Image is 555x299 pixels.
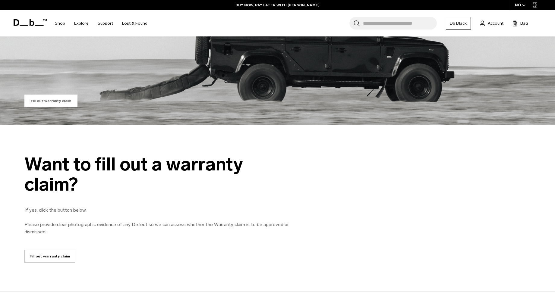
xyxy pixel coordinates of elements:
a: Explore [74,13,89,34]
div: Want to fill out a warranty claim? [24,154,296,195]
span: Bag [520,20,528,26]
button: Bag [512,20,528,27]
p: If yes, click the button below. Please provide clear photographic evidence of any Defect so we ca... [24,207,296,235]
nav: Main Navigation [50,10,152,36]
span: Account [488,20,503,26]
a: Db Black [446,17,471,30]
a: Fill out warranty claim [24,250,75,263]
a: Lost & Found [122,13,147,34]
a: Shop [55,13,65,34]
a: Fill out warranty claim [24,95,78,107]
a: BUY NOW, PAY LATER WITH [PERSON_NAME] [235,2,320,8]
a: Support [98,13,113,34]
a: Account [480,20,503,27]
